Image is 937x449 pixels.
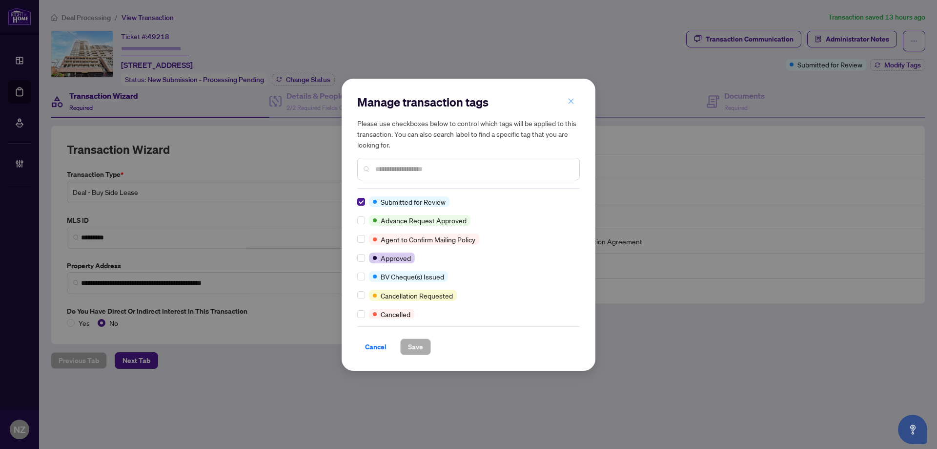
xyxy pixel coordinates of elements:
[381,290,453,301] span: Cancellation Requested
[381,234,475,245] span: Agent to Confirm Mailing Policy
[381,253,411,263] span: Approved
[357,339,394,355] button: Cancel
[568,98,574,105] span: close
[357,94,580,110] h2: Manage transaction tags
[381,271,444,282] span: BV Cheque(s) Issued
[381,215,467,226] span: Advance Request Approved
[357,118,580,150] h5: Please use checkboxes below to control which tags will be applied to this transaction. You can al...
[381,196,446,207] span: Submitted for Review
[898,415,927,444] button: Open asap
[381,309,410,320] span: Cancelled
[365,339,387,355] span: Cancel
[400,339,431,355] button: Save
